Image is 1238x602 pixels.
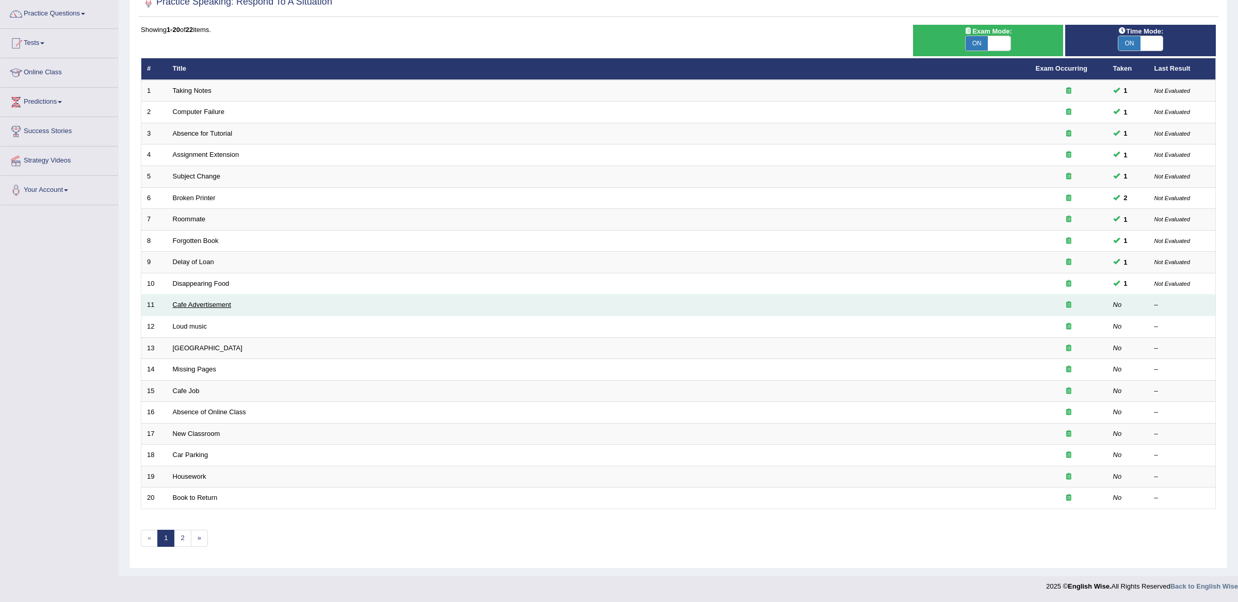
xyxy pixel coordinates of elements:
[1113,430,1122,437] em: No
[1154,195,1190,201] small: Not Evaluated
[1120,128,1132,139] span: You can still take this question
[1113,344,1122,352] em: No
[141,423,167,445] td: 17
[1113,408,1122,416] em: No
[186,26,193,34] b: 22
[1154,408,1210,417] div: –
[1154,216,1190,222] small: Not Evaluated
[1036,300,1102,310] div: Exam occurring question
[167,26,180,34] b: 1-20
[1120,235,1132,246] span: You can still take this question
[141,402,167,424] td: 16
[1036,322,1102,332] div: Exam occurring question
[141,209,167,231] td: 7
[1154,152,1190,158] small: Not Evaluated
[141,102,167,123] td: 2
[1036,386,1102,396] div: Exam occurring question
[1,88,118,113] a: Predictions
[960,26,1016,37] span: Exam Mode:
[1120,150,1132,160] span: You can still take this question
[173,494,218,501] a: Book to Return
[173,237,219,245] a: Forgotten Book
[1154,109,1190,115] small: Not Evaluated
[1120,214,1132,225] span: You can still take this question
[141,380,167,402] td: 15
[1154,281,1190,287] small: Not Evaluated
[173,129,233,137] a: Absence for Tutorial
[1154,322,1210,332] div: –
[1036,344,1102,353] div: Exam occurring question
[1113,473,1122,480] em: No
[1154,450,1210,460] div: –
[1120,85,1132,96] span: You can still take this question
[1154,238,1190,244] small: Not Evaluated
[173,451,208,459] a: Car Parking
[141,166,167,188] td: 5
[1036,429,1102,439] div: Exam occurring question
[173,108,224,116] a: Computer Failure
[141,252,167,273] td: 9
[173,430,220,437] a: New Classroom
[141,487,167,509] td: 20
[1036,257,1102,267] div: Exam occurring question
[173,387,200,395] a: Cafe Job
[167,58,1030,80] th: Title
[191,530,208,547] a: »
[1036,107,1102,117] div: Exam occurring question
[1036,193,1102,203] div: Exam occurring question
[1120,107,1132,118] span: You can still take this question
[141,316,167,337] td: 12
[1068,582,1111,590] strong: English Wise.
[1036,150,1102,160] div: Exam occurring question
[1154,429,1210,439] div: –
[1154,493,1210,503] div: –
[1036,172,1102,182] div: Exam occurring question
[141,295,167,316] td: 11
[1149,58,1216,80] th: Last Result
[1154,386,1210,396] div: –
[1113,387,1122,395] em: No
[1,29,118,55] a: Tests
[173,280,230,287] a: Disappearing Food
[1107,58,1149,80] th: Taken
[1118,36,1141,51] span: ON
[1036,215,1102,224] div: Exam occurring question
[1114,26,1167,37] span: Time Mode:
[1163,36,1185,51] span: OFF
[173,258,214,266] a: Delay of Loan
[141,530,158,547] span: «
[173,473,206,480] a: Housework
[141,337,167,359] td: 13
[966,36,988,51] span: ON
[1113,365,1122,373] em: No
[1113,494,1122,501] em: No
[1120,192,1132,203] span: You can still take this question
[1154,131,1190,137] small: Not Evaluated
[1,176,118,202] a: Your Account
[1036,279,1102,289] div: Exam occurring question
[1,58,118,84] a: Online Class
[1,147,118,172] a: Strategy Videos
[1113,322,1122,330] em: No
[1036,64,1087,72] a: Exam Occurring
[1046,576,1238,591] div: 2025 © All Rights Reserved
[173,172,221,180] a: Subject Change
[1170,582,1238,590] a: Back to English Wise
[1120,278,1132,289] span: You can still take this question
[173,87,211,94] a: Taking Notes
[173,151,239,158] a: Assignment Extension
[173,344,242,352] a: [GEOGRAPHIC_DATA]
[141,273,167,295] td: 10
[1036,86,1102,96] div: Exam occurring question
[173,301,231,308] a: Cafe Advertisement
[141,144,167,166] td: 4
[1154,300,1210,310] div: –
[141,466,167,487] td: 19
[1154,88,1190,94] small: Not Evaluated
[141,187,167,209] td: 6
[1120,257,1132,268] span: You can still take this question
[1154,259,1190,265] small: Not Evaluated
[1120,171,1132,182] span: You can still take this question
[1036,365,1102,375] div: Exam occurring question
[1010,36,1032,51] span: OFF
